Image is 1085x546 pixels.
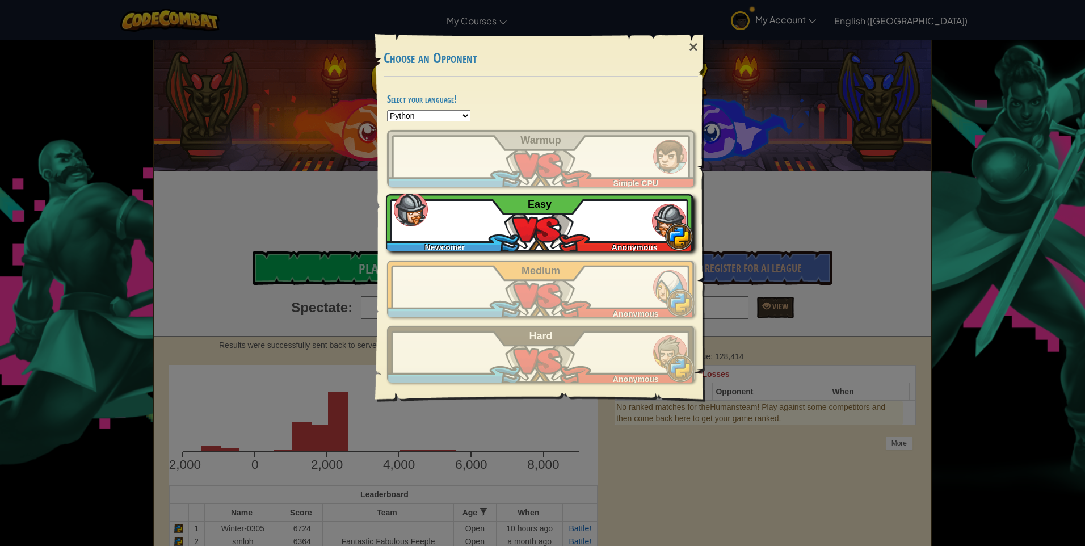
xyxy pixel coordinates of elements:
[425,243,465,252] span: Newcomer
[387,326,695,383] a: Anonymous
[529,330,553,342] span: Hard
[652,204,686,238] img: humans_ladder_easy.png
[613,309,659,318] span: Anonymous
[653,140,687,174] img: humans_ladder_tutorial.png
[387,261,695,317] a: Anonymous
[680,31,706,64] div: ×
[613,375,659,384] span: Anonymous
[528,199,552,210] span: Easy
[653,335,687,369] img: humans_ladder_hard.png
[384,51,698,66] h3: Choose an Opponent
[387,94,695,104] h4: Select your language!
[613,179,658,188] span: Simple CPU
[394,192,428,226] img: humans_ladder_easy.png
[612,243,658,252] span: Anonymous
[653,270,687,304] img: humans_ladder_medium.png
[387,130,695,187] a: Simple CPU
[387,194,695,251] a: NewcomerAnonymous
[522,265,560,276] span: Medium
[520,135,561,146] span: Warmup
